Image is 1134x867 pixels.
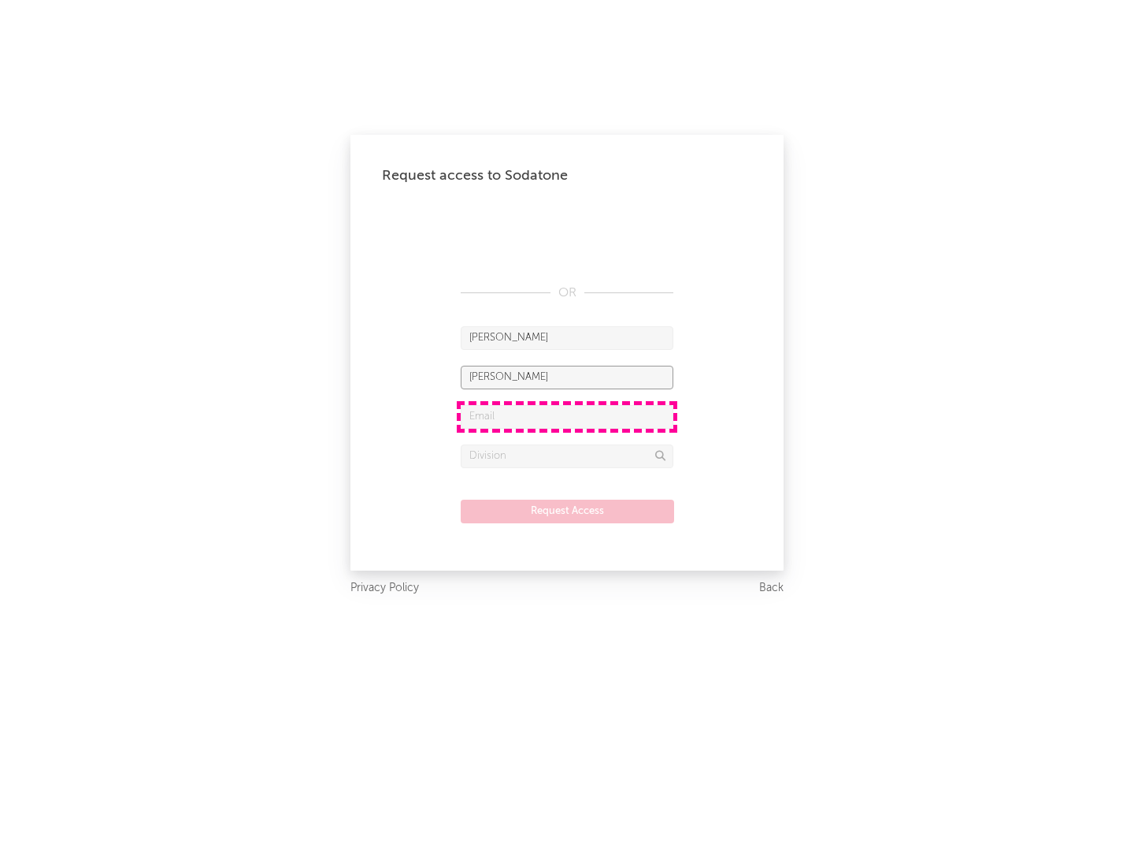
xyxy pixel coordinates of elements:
[382,166,752,185] div: Request access to Sodatone
[461,445,673,468] input: Division
[461,366,673,389] input: Last Name
[461,326,673,350] input: First Name
[461,405,673,429] input: Email
[461,284,673,303] div: OR
[350,579,419,598] a: Privacy Policy
[461,500,674,523] button: Request Access
[759,579,784,598] a: Back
